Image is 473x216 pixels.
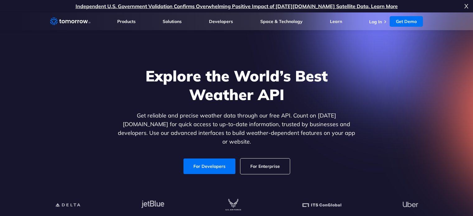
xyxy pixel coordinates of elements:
a: Solutions [163,19,182,24]
a: Learn [330,19,342,24]
h1: Explore the World’s Best Weather API [117,67,357,104]
a: Space & Technology [260,19,303,24]
a: For Enterprise [240,159,290,174]
a: For Developers [183,159,235,174]
a: Log In [369,19,382,25]
a: Developers [209,19,233,24]
a: Get Demo [390,16,423,27]
p: Get reliable and precise weather data through our free API. Count on [DATE][DOMAIN_NAME] for quic... [117,111,357,146]
a: Independent U.S. Government Validation Confirms Overwhelming Positive Impact of [DATE][DOMAIN_NAM... [76,3,398,9]
a: Products [117,19,136,24]
a: Home link [50,17,90,26]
